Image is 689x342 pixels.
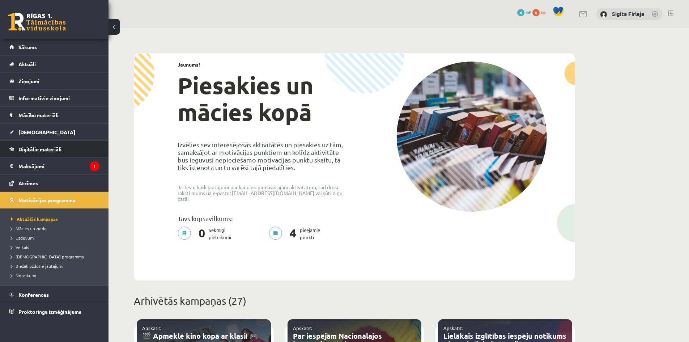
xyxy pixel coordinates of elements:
[18,112,59,118] span: Mācību materiāli
[9,107,99,123] a: Mācību materiāli
[18,129,75,135] span: [DEMOGRAPHIC_DATA]
[18,146,61,152] span: Digitālie materiāli
[9,39,99,55] a: Sākums
[178,141,349,171] p: Izvēlies sev interesējošās aktivitātēs un piesakies uz tām, samaksājot ar motivācijas punktiem un...
[517,9,524,16] span: 4
[134,294,575,309] p: Arhivētās kampaņas (27)
[11,254,84,259] span: [DEMOGRAPHIC_DATA] programma
[11,253,101,260] a: [DEMOGRAPHIC_DATA] programma
[178,61,200,68] strong: Jaunums!
[443,325,463,331] a: Apskatīt:
[11,235,101,241] a: Uzdevumi
[269,227,324,241] p: pieejamie punkti
[9,90,99,106] a: Informatīvie ziņojumi
[18,197,76,203] span: Motivācijas programma
[11,263,101,269] a: Biežāk uzdotie jautājumi
[18,73,99,89] legend: Ziņojumi
[9,56,99,72] a: Aktuāli
[18,90,99,106] legend: Informatīvie ziņojumi
[18,308,81,315] span: Proktoringa izmēģinājums
[9,73,99,89] a: Ziņojumi
[612,10,644,17] a: Sigita Firleja
[11,244,29,250] span: Veikals
[11,216,101,222] a: Aktuālās kampaņas
[195,227,209,241] span: 0
[90,161,99,171] i: 1
[9,158,99,174] a: Maksājumi1
[8,13,66,31] a: Rīgas 1. Tālmācības vidusskola
[541,9,545,15] span: xp
[532,9,549,15] a: 0 xp
[293,325,312,331] a: Apskatīt:
[178,72,349,126] h1: Piesakies un mācies kopā
[142,325,161,331] a: Apskatīt:
[286,227,300,241] span: 4
[9,124,99,140] a: [DEMOGRAPHIC_DATA]
[11,225,101,232] a: Mācies un ziedo
[526,9,531,15] span: mP
[9,141,99,157] a: Digitālie materiāli
[178,215,349,222] p: Tavs kopsavilkums:
[178,184,349,202] p: Ja Tev ir kādi jautājumi par kādu no piedāvātajām aktivitātēm, tad droši raksti mums uz e-pastu: ...
[532,9,540,16] span: 0
[11,244,101,250] a: Veikals
[11,225,47,231] span: Mācies un ziedo
[18,180,38,186] span: Atzīmes
[18,44,37,50] span: Sākums
[11,263,63,269] span: Biežāk uzdotie jautājumi
[18,291,49,298] span: Konferences
[178,227,235,241] p: Sekmīgi pieteikumi
[9,303,99,320] a: Proktoringa izmēģinājums
[142,331,258,341] a: 🎬 Apmeklē kino kopā ar klasi! 🎮
[11,235,35,241] span: Uzdevumi
[396,62,547,212] img: campaign-image-1c4f3b39ab1f89d1fca25a8facaab35ebc8e40cf20aedba61fd73fb4233361ac.png
[9,286,99,303] a: Konferences
[11,272,101,279] a: Noteikumi
[18,61,36,67] span: Aktuāli
[11,216,58,222] span: Aktuālās kampaņas
[11,273,36,278] span: Noteikumi
[9,192,99,208] a: Motivācijas programma
[517,9,531,15] a: 4 mP
[18,158,99,174] legend: Maksājumi
[9,175,99,191] a: Atzīmes
[600,11,607,18] img: Sigita Firleja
